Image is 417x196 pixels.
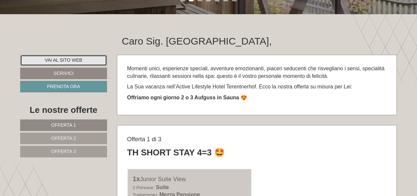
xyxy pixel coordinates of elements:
div: TH Short Stay 4=3 🤩 [127,147,225,159]
h1: Caro Sig. [GEOGRAPHIC_DATA], [122,36,272,47]
span: Offerta 2 [51,136,76,141]
b: 1x [133,175,140,182]
a: Prenota ora [20,81,107,92]
div: Le nostre offerte [20,104,107,116]
a: Vai al sito web [20,55,107,66]
a: Scrivici [20,68,107,79]
b: Suite [156,184,169,190]
span: Offerta 1 di 3 [127,136,162,143]
strong: Offriamo ogni giorno 2 o 3 Aufguss in Sauna 😍 [127,95,247,100]
small: 2 Persone: [133,185,155,190]
span: Offerta 1 [51,122,76,128]
p: Momenti unici, esperienze speciali, avventure emozionanti, piaceri seducenti che risvegliano i se... [127,65,387,80]
p: La Sua vacanza nell’Active Lifestyle Hotel Terentnerhof. Ecco la nostra offerta su misura per Lei: [127,83,387,91]
span: Offerta 3 [51,149,76,154]
div: Junior Suite View [133,174,246,184]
